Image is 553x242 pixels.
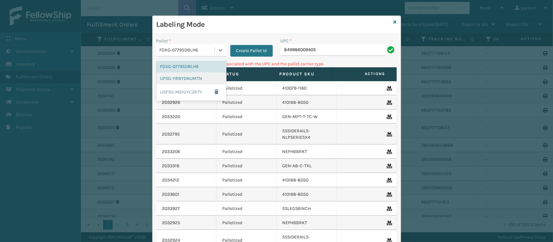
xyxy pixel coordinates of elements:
td: Palletized [216,124,277,145]
div: UPSG-YRBYDNUMTN [156,72,226,84]
td: Palletized [216,187,277,202]
td: 410168-8050 [277,173,337,187]
td: SSLEGS6INCH [277,202,337,216]
label: Pallet [156,38,171,44]
i: Remove From Pallet [387,164,391,168]
label: Product SKU [280,71,326,77]
i: Remove From Pallet [387,221,391,225]
a: 2033220 [162,114,180,120]
div: FDXG-07795DBLH6 [156,60,226,72]
span: Actions [334,69,389,79]
td: Palletized [216,159,277,173]
button: Create Pallet Id [230,45,273,57]
a: 2033206 [162,148,180,155]
a: 2032926 [162,99,180,106]
i: Remove From Pallet [387,206,391,211]
td: 410168-8050 [277,95,337,110]
a: 2033318 [162,163,180,169]
td: Palletized [216,95,277,110]
a: 2033601 [162,191,179,198]
td: Palletized [216,173,277,187]
td: GEN-MPT-T-TC-W [277,110,337,124]
i: Remove From Pallet [387,100,391,105]
td: SSSIDERAILS-NLPSERIESX4 [277,124,337,145]
a: 2034212 [162,177,179,183]
i: Remove From Pallet [387,115,391,119]
label: Status [221,71,268,77]
h3: Labeling Mode [156,20,391,29]
p: Can't find any fulfillment orders associated with the UPC and the pallet carrier type. [156,60,397,67]
i: Remove From Pallet [387,149,391,154]
td: Palletized [216,202,277,216]
i: Remove From Pallet [387,132,391,137]
td: Palletized [216,110,277,124]
a: 2033927 [162,205,180,212]
td: Palletized [216,81,277,95]
td: GEN-AB-C-TXL [277,159,337,173]
div: FDXG-07795DBLH6 [160,47,215,54]
td: 410079-1160 [277,81,337,95]
label: UPC [281,38,292,44]
div: USPSG-M21UYCZK7Y [156,84,226,99]
i: Remove From Pallet [387,192,391,197]
td: Palletized [216,145,277,159]
td: NEFHBBRKT [277,145,337,159]
i: Remove From Pallet [387,178,391,182]
td: NEFHBBRKT [277,216,337,230]
td: 410168-8050 [277,187,337,202]
a: 2032925 [162,220,180,226]
td: Palletized [216,216,277,230]
i: Remove From Pallet [387,86,391,91]
a: 2032795 [162,131,180,137]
